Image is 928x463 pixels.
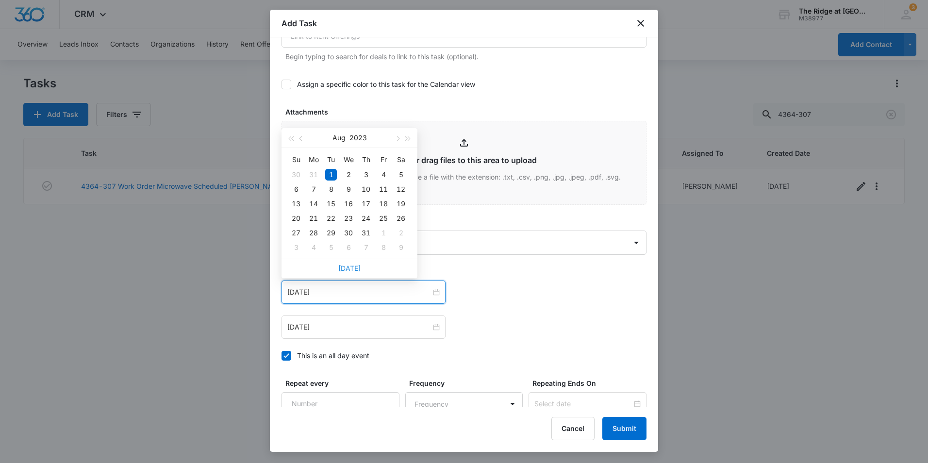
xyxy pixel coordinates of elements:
div: 7 [360,242,372,253]
button: Submit [602,417,646,440]
label: Assigned to [285,216,650,227]
td: 2023-09-05 [322,240,340,255]
td: 2023-08-25 [375,211,392,226]
td: 2023-08-13 [287,197,305,211]
td: 2023-08-16 [340,197,357,211]
td: 2023-09-06 [340,240,357,255]
div: 11 [378,183,389,195]
td: 2023-08-24 [357,211,375,226]
div: 31 [360,227,372,239]
td: 2023-08-05 [392,167,410,182]
td: 2023-08-23 [340,211,357,226]
div: 26 [395,213,407,224]
div: 25 [378,213,389,224]
input: Number [282,392,399,415]
td: 2023-08-03 [357,167,375,182]
div: 31 [308,169,319,181]
div: 1 [325,169,337,181]
div: This is an all day event [297,350,369,361]
td: 2023-08-17 [357,197,375,211]
td: 2023-09-07 [357,240,375,255]
td: 2023-08-07 [305,182,322,197]
h1: Add Task [282,17,317,29]
td: 2023-09-08 [375,240,392,255]
div: 6 [343,242,354,253]
div: 3 [360,169,372,181]
input: Aug 1, 2023 [287,287,431,298]
label: Attachments [285,107,650,117]
input: Aug 2, 2023 [287,322,431,332]
div: 10 [360,183,372,195]
label: Time span [285,266,650,277]
td: 2023-08-31 [357,226,375,240]
div: 28 [308,227,319,239]
td: 2023-08-04 [375,167,392,182]
td: 2023-07-30 [287,167,305,182]
th: Sa [392,152,410,167]
div: 20 [290,213,302,224]
td: 2023-07-31 [305,167,322,182]
td: 2023-08-12 [392,182,410,197]
td: 2023-08-06 [287,182,305,197]
td: 2023-09-09 [392,240,410,255]
div: 4 [308,242,319,253]
td: 2023-08-15 [322,197,340,211]
td: 2023-09-02 [392,226,410,240]
th: We [340,152,357,167]
div: 29 [325,227,337,239]
button: Aug [332,128,346,148]
button: close [635,17,646,29]
button: Cancel [551,417,595,440]
label: Repeating Ends On [532,378,650,388]
div: 14 [308,198,319,210]
td: 2023-08-02 [340,167,357,182]
td: 2023-08-26 [392,211,410,226]
div: 3 [290,242,302,253]
div: 22 [325,213,337,224]
div: 7 [308,183,319,195]
td: 2023-08-08 [322,182,340,197]
div: 1 [378,227,389,239]
th: Su [287,152,305,167]
td: 2023-08-19 [392,197,410,211]
div: 9 [343,183,354,195]
div: 2 [343,169,354,181]
td: 2023-08-09 [340,182,357,197]
label: Repeat every [285,378,403,388]
div: 24 [360,213,372,224]
div: 18 [378,198,389,210]
div: 4 [378,169,389,181]
div: 23 [343,213,354,224]
td: 2023-08-18 [375,197,392,211]
div: 8 [378,242,389,253]
div: 13 [290,198,302,210]
label: Assign a specific color to this task for the Calendar view [282,79,646,89]
th: Mo [305,152,322,167]
div: 16 [343,198,354,210]
td: 2023-08-27 [287,226,305,240]
div: 30 [343,227,354,239]
a: [DATE] [338,264,361,272]
div: 30 [290,169,302,181]
div: 12 [395,183,407,195]
td: 2023-08-20 [287,211,305,226]
div: 5 [395,169,407,181]
td: 2023-09-03 [287,240,305,255]
div: 9 [395,242,407,253]
div: 6 [290,183,302,195]
td: 2023-08-01 [322,167,340,182]
td: 2023-08-21 [305,211,322,226]
div: 2 [395,227,407,239]
th: Th [357,152,375,167]
th: Tu [322,152,340,167]
td: 2023-09-04 [305,240,322,255]
p: Begin typing to search for deals to link to this task (optional). [285,51,646,62]
input: Select date [534,398,632,409]
td: 2023-09-01 [375,226,392,240]
div: 21 [308,213,319,224]
div: 27 [290,227,302,239]
td: 2023-08-10 [357,182,375,197]
label: Frequency [409,378,527,388]
div: 15 [325,198,337,210]
td: 2023-08-30 [340,226,357,240]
